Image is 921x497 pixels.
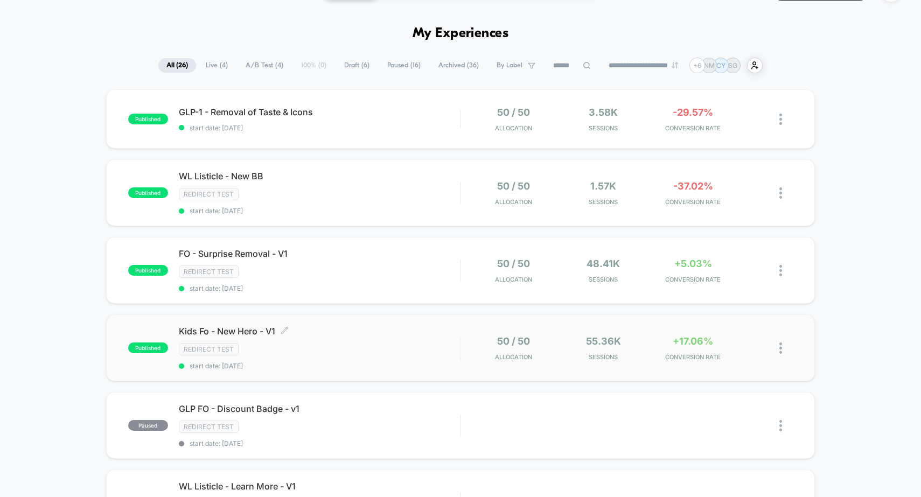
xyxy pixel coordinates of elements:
span: Redirect Test [179,421,239,433]
span: A/B Test ( 4 ) [238,58,291,73]
span: Allocation [495,276,532,283]
img: close [779,420,782,431]
span: Redirect Test [179,343,239,355]
span: +17.06% [673,335,713,347]
span: 48.41k [587,258,620,269]
span: published [128,342,168,353]
span: Redirect Test [179,265,239,278]
span: Allocation [495,124,532,132]
span: 1.57k [590,180,616,192]
span: Allocation [495,198,532,206]
span: FO - Surprise Removal - V1 [179,248,460,259]
span: published [128,265,168,276]
div: + 6 [689,58,705,73]
img: close [779,187,782,199]
span: start date: [DATE] [179,362,460,370]
span: Draft ( 6 ) [336,58,378,73]
span: -37.02% [673,180,713,192]
span: start date: [DATE] [179,439,460,447]
span: CONVERSION RATE [651,276,735,283]
img: close [779,114,782,125]
span: 50 / 50 [497,258,530,269]
span: Archived ( 36 ) [430,58,487,73]
span: Sessions [561,353,645,361]
span: All ( 26 ) [158,58,196,73]
span: GLP-1 - Removal of Taste & Icons [179,107,460,117]
p: NM [704,61,715,69]
span: Sessions [561,198,645,206]
img: close [779,265,782,276]
span: start date: [DATE] [179,124,460,132]
span: published [128,187,168,198]
span: start date: [DATE] [179,207,460,215]
span: 50 / 50 [497,107,530,118]
img: end [672,62,678,68]
span: CONVERSION RATE [651,198,735,206]
span: Sessions [561,276,645,283]
p: SG [728,61,737,69]
span: -29.57% [673,107,713,118]
span: 55.36k [586,335,621,347]
h1: My Experiences [413,26,509,41]
span: By Label [497,61,522,69]
span: published [128,114,168,124]
span: Redirect Test [179,188,239,200]
span: CONVERSION RATE [651,353,735,361]
span: 50 / 50 [497,335,530,347]
span: CONVERSION RATE [651,124,735,132]
span: 50 / 50 [497,180,530,192]
span: Paused ( 16 ) [379,58,429,73]
span: WL Listicle - Learn More - V1 [179,481,460,492]
span: Live ( 4 ) [198,58,236,73]
span: GLP FO - Discount Badge - v1 [179,403,460,414]
p: CY [716,61,725,69]
span: paused [128,420,168,431]
span: Kids Fo - New Hero - V1 [179,326,460,337]
span: +5.03% [674,258,712,269]
span: Sessions [561,124,645,132]
span: Allocation [495,353,532,361]
span: 3.58k [589,107,618,118]
span: WL Listicle - New BB [179,171,460,181]
span: start date: [DATE] [179,284,460,292]
img: close [779,342,782,354]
